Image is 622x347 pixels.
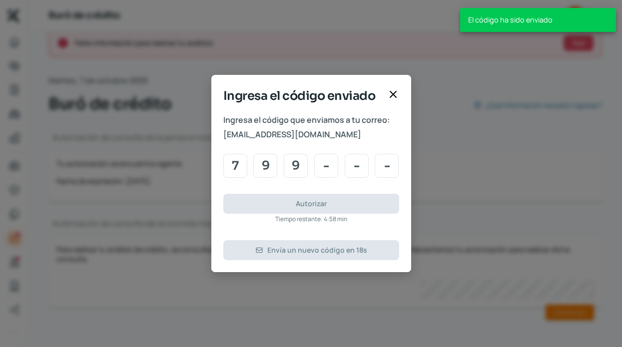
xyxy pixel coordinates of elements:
[223,127,399,142] span: [EMAIL_ADDRESS][DOMAIN_NAME]
[314,154,338,178] input: Code input
[267,247,367,254] span: Envía un nuevo código en 18s
[223,113,399,127] span: Ingresa el código que enviamos a tu correo:
[284,154,308,178] input: Code input
[223,87,383,105] span: Ingresa el código enviado
[275,214,347,225] span: Tiempo restante: 4:58 min
[223,194,399,214] button: Autorizar
[253,154,277,178] input: Code input
[223,154,247,178] input: Code input
[223,240,399,260] button: Envía un nuevo código en 18s
[375,154,399,178] input: Code input
[296,200,327,207] span: Autorizar
[460,8,616,32] div: El código ha sido enviado
[345,154,369,178] input: Code input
